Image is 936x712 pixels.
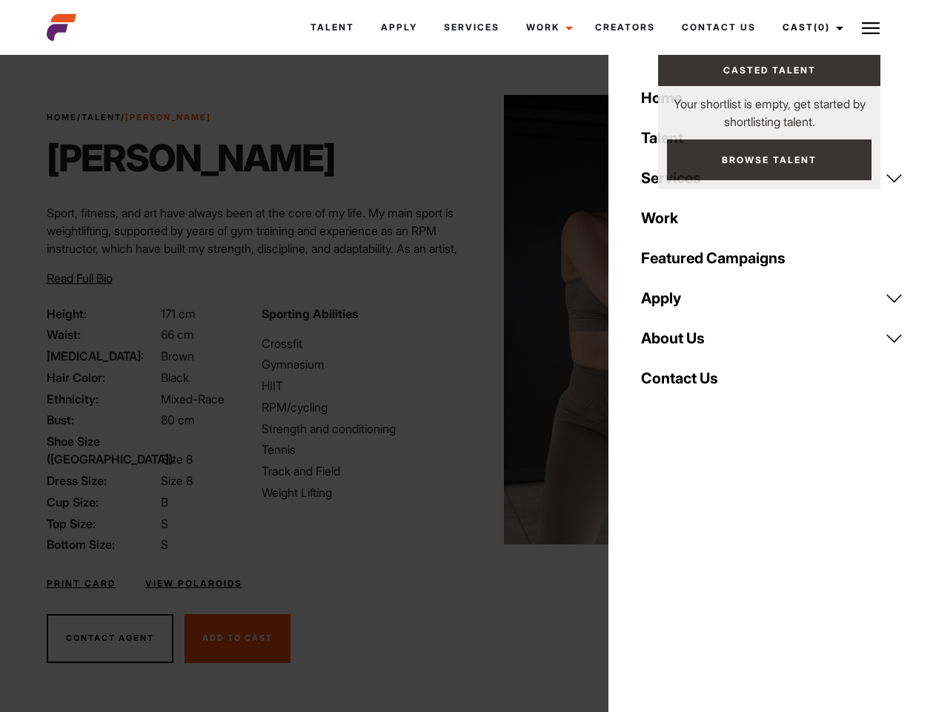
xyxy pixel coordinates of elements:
[632,118,912,158] a: Talent
[47,204,459,293] p: Sport, fitness, and art have always been at the core of my life. My main sport is weightlifting, ...
[368,7,431,47] a: Apply
[262,441,459,458] li: Tennis
[262,484,459,501] li: Weight Lifting
[262,306,358,321] strong: Sporting Abilities
[47,347,158,365] span: [MEDICAL_DATA]:
[658,55,880,86] a: Casted Talent
[814,22,830,33] span: (0)
[47,305,158,323] span: Height:
[185,614,291,663] button: Add To Cast
[47,535,158,553] span: Bottom Size:
[161,516,168,531] span: S
[667,139,872,180] a: Browse Talent
[297,7,368,47] a: Talent
[632,78,912,118] a: Home
[161,495,168,510] span: B
[161,306,196,321] span: 171 cm
[632,358,912,398] a: Contact Us
[47,515,158,533] span: Top Size:
[161,327,194,342] span: 66 cm
[262,334,459,352] li: Crossfit
[161,473,193,488] span: Size 8
[47,411,158,429] span: Bust:
[82,112,121,122] a: Talent
[47,472,158,489] span: Dress Size:
[161,412,195,427] span: 80 cm
[47,326,158,343] span: Waist:
[47,577,116,590] a: Print Card
[582,7,668,47] a: Creators
[47,390,158,408] span: Ethnicity:
[47,614,173,663] button: Contact Agent
[431,7,513,47] a: Services
[125,112,211,122] strong: [PERSON_NAME]
[202,633,273,643] span: Add To Cast
[47,369,158,386] span: Hair Color:
[632,158,912,198] a: Services
[145,577,242,590] a: View Polaroids
[262,398,459,416] li: RPM/cycling
[47,111,211,124] span: / /
[161,370,189,385] span: Black
[658,86,880,131] p: Your shortlist is empty, get started by shortlisting talent.
[47,269,113,287] button: Read Full Bio
[632,198,912,238] a: Work
[632,238,912,278] a: Featured Campaigns
[161,392,225,406] span: Mixed-Race
[47,112,77,122] a: Home
[161,349,194,363] span: Brown
[262,420,459,438] li: Strength and conditioning
[862,19,880,37] img: Burger icon
[47,271,113,286] span: Read Full Bio
[262,462,459,480] li: Track and Field
[632,318,912,358] a: About Us
[161,452,193,467] span: Size 8
[161,537,168,552] span: S
[262,355,459,373] li: Gymnasium
[769,7,852,47] a: Cast(0)
[47,136,335,180] h1: [PERSON_NAME]
[632,278,912,318] a: Apply
[668,7,769,47] a: Contact Us
[47,432,158,468] span: Shoe Size ([GEOGRAPHIC_DATA]):
[513,7,582,47] a: Work
[47,13,76,42] img: cropped-aefm-brand-fav-22-square.png
[262,377,459,395] li: HIIT
[47,493,158,511] span: Cup Size:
